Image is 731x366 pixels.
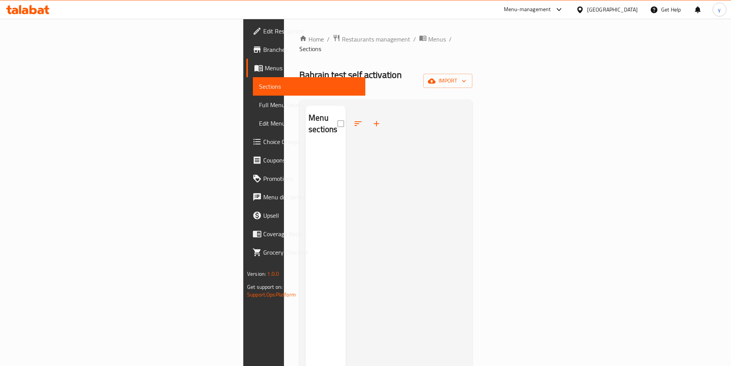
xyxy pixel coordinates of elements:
a: Edit Restaurant [246,22,365,40]
span: Menus [428,35,446,44]
span: Upsell [263,211,359,220]
a: Full Menu View [253,96,365,114]
li: / [413,35,416,44]
span: Choice Groups [263,137,359,146]
span: Coupons [263,156,359,165]
span: Menu disclaimer [263,192,359,202]
span: 1.0.0 [267,269,279,279]
a: Grocery Checklist [246,243,365,262]
span: Grocery Checklist [263,248,359,257]
span: Menus [265,63,359,73]
span: Restaurants management [342,35,410,44]
button: import [423,74,472,88]
li: / [449,35,452,44]
a: Restaurants management [333,34,410,44]
a: Coupons [246,151,365,169]
a: Support.OpsPlatform [247,290,296,300]
a: Sections [253,77,365,96]
a: Menu disclaimer [246,188,365,206]
nav: breadcrumb [299,34,472,53]
span: Get support on: [247,282,282,292]
span: Edit Menu [259,119,359,128]
span: Sections [259,82,359,91]
button: Add section [367,114,386,133]
a: Coverage Report [246,225,365,243]
span: y [718,5,721,14]
a: Edit Menu [253,114,365,132]
span: import [429,76,466,86]
a: Upsell [246,206,365,225]
div: [GEOGRAPHIC_DATA] [587,5,638,14]
span: Full Menu View [259,100,359,109]
a: Promotions [246,169,365,188]
nav: Menu sections [305,142,346,148]
div: Menu-management [504,5,551,14]
a: Menus [246,59,365,77]
span: Coverage Report [263,229,359,238]
span: Version: [247,269,266,279]
span: Promotions [263,174,359,183]
a: Branches [246,40,365,59]
span: Edit Restaurant [263,26,359,36]
a: Choice Groups [246,132,365,151]
span: Branches [263,45,359,54]
a: Menus [419,34,446,44]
